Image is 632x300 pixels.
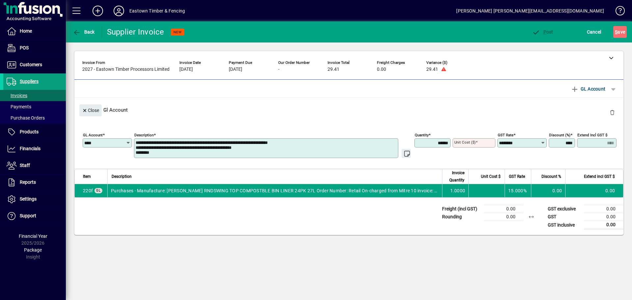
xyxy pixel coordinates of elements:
[541,173,561,180] span: Discount %
[229,67,242,72] span: [DATE]
[20,146,40,151] span: Financials
[549,133,570,137] mat-label: Discount (%)
[20,62,42,67] span: Customers
[584,173,615,180] span: Extend incl GST $
[484,213,523,221] td: 0.00
[484,205,523,213] td: 0.00
[87,5,108,17] button: Add
[24,247,42,253] span: Package
[179,67,193,72] span: [DATE]
[134,133,154,137] mat-label: Description
[532,29,553,35] span: ost
[20,79,39,84] span: Suppliers
[3,157,66,174] a: Staff
[613,26,627,38] button: Save
[509,173,525,180] span: GST Rate
[73,29,95,35] span: Back
[107,184,442,197] td: Purchases - Manufacture: [PERSON_NAME] RNDSWING TOP COMPOSTBLE BIN LINER 24PK 27L Order Number: R...
[442,184,468,197] td: 1.0000
[615,27,625,37] span: ave
[74,98,623,122] div: Gl Account
[3,112,66,123] a: Purchase Orders
[565,184,623,197] td: 0.00
[585,26,603,38] button: Cancel
[20,196,37,202] span: Settings
[173,30,182,34] span: NEW
[543,29,546,35] span: P
[83,133,103,137] mat-label: GL Account
[446,169,464,184] span: Invoice Quantity
[3,124,66,140] a: Products
[20,28,32,34] span: Home
[19,233,47,239] span: Financial Year
[584,213,623,221] td: 0.00
[107,27,164,37] div: Supplier Invoice
[20,179,36,185] span: Reports
[20,45,29,50] span: POS
[82,105,99,116] span: Close
[129,6,185,16] div: Eastown Timber & Fencing
[577,133,607,137] mat-label: Extend incl GST $
[604,109,620,115] app-page-header-button: Delete
[3,208,66,224] a: Support
[481,173,501,180] span: Unit Cost $
[20,213,36,218] span: Support
[83,187,93,194] span: Purchases - Manufacture
[3,90,66,101] a: Invoices
[456,6,604,16] div: [PERSON_NAME] [PERSON_NAME][EMAIL_ADDRESS][DOMAIN_NAME]
[82,67,170,72] span: 2027 - Eastown Timber Processors Limited
[328,67,339,72] span: 29.41
[615,29,618,35] span: S
[96,189,101,192] span: GL
[108,5,129,17] button: Profile
[439,205,484,213] td: Freight (incl GST)
[78,107,103,113] app-page-header-button: Close
[3,101,66,112] a: Payments
[7,115,45,121] span: Purchase Orders
[584,221,623,229] td: 0.00
[3,57,66,73] a: Customers
[3,174,66,191] a: Reports
[278,67,279,72] span: -
[7,104,31,109] span: Payments
[544,205,584,213] td: GST exclusive
[3,191,66,207] a: Settings
[426,67,438,72] span: 29.41
[3,40,66,56] a: POS
[498,133,513,137] mat-label: GST rate
[3,23,66,40] a: Home
[530,26,555,38] button: Post
[66,26,102,38] app-page-header-button: Back
[544,221,584,229] td: GST inclusive
[3,141,66,157] a: Financials
[454,140,476,145] mat-label: Unit Cost ($)
[531,184,565,197] td: 0.00
[584,205,623,213] td: 0.00
[83,173,91,180] span: Item
[71,26,96,38] button: Back
[505,184,531,197] td: 15.000%
[611,1,624,23] a: Knowledge Base
[377,67,386,72] span: 0.00
[7,93,27,98] span: Invoices
[544,213,584,221] td: GST
[112,173,132,180] span: Description
[587,27,601,37] span: Cancel
[79,104,102,116] button: Close
[415,133,429,137] mat-label: Quantity
[439,213,484,221] td: Rounding
[20,163,30,168] span: Staff
[20,129,39,134] span: Products
[604,104,620,120] button: Delete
